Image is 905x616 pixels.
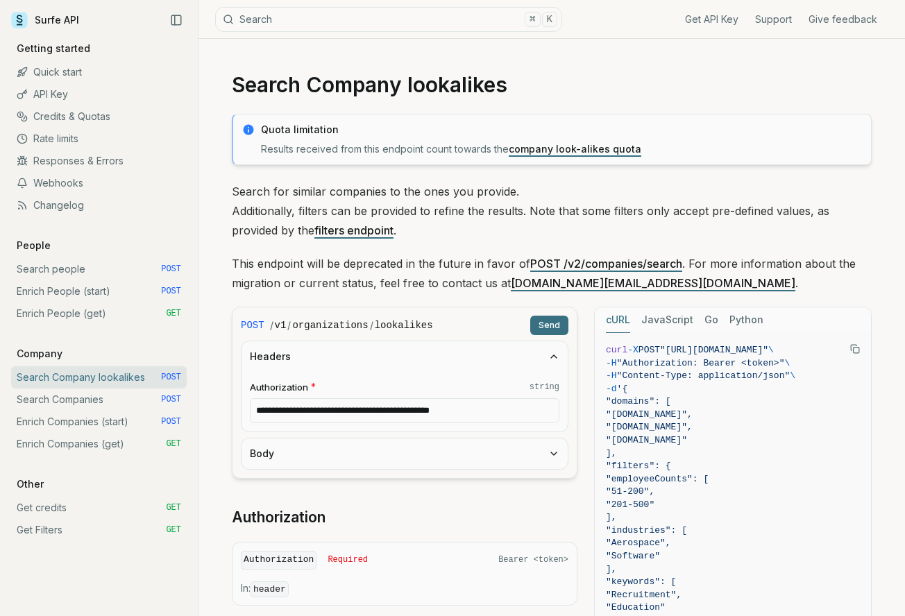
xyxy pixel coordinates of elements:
a: Enrich Companies (start) POST [11,411,187,433]
span: POST [161,264,181,275]
code: Authorization [241,551,316,570]
a: [DOMAIN_NAME][EMAIL_ADDRESS][DOMAIN_NAME] [511,276,795,290]
a: Surfe API [11,10,79,31]
button: Collapse Sidebar [166,10,187,31]
span: / [287,318,291,332]
button: Python [729,307,763,333]
a: Responses & Errors [11,150,187,172]
code: string [530,382,559,393]
button: Search⌘K [215,7,562,32]
span: \ [790,370,795,381]
p: Company [11,347,68,361]
span: / [370,318,373,332]
span: "industries": [ [606,525,687,536]
a: Search people POST [11,258,187,280]
a: Get credits GET [11,497,187,519]
p: Results received from this endpoint count towards the [261,142,863,156]
button: Copy Text [845,339,865,359]
span: POST [161,416,181,427]
span: "keywords": [ [606,576,676,587]
kbd: K [542,12,557,27]
span: ], [606,448,617,459]
button: Headers [242,341,568,372]
a: API Key [11,83,187,105]
a: Get Filters GET [11,519,187,541]
span: "Aerospace", [606,538,671,548]
span: Required [328,554,368,565]
a: Support [755,12,792,26]
span: "employeeCounts": [ [606,474,709,484]
a: Changelog [11,194,187,216]
span: GET [166,524,181,536]
p: People [11,239,56,253]
span: "domains": [ [606,396,671,407]
a: Enrich People (get) GET [11,302,187,325]
p: Getting started [11,42,96,55]
a: Search Company lookalikes POST [11,366,187,388]
span: POST [161,286,181,297]
span: POST [161,394,181,405]
span: ], [606,512,617,522]
button: Body [242,438,568,469]
span: GET [166,308,181,319]
span: \ [784,358,790,368]
span: "201-500" [606,499,654,510]
a: Enrich Companies (get) GET [11,433,187,455]
span: '{ [617,384,628,394]
span: curl [606,345,627,355]
span: POST [161,372,181,383]
span: "[URL][DOMAIN_NAME]" [660,345,768,355]
code: lookalikes [375,318,433,332]
span: GET [166,438,181,450]
span: "Education" [606,602,666,613]
a: filters endpoint [314,223,394,237]
span: "51-200", [606,486,654,497]
p: This endpoint will be deprecated in the future in favor of . For more information about the migra... [232,254,872,293]
p: In: [241,581,568,597]
p: Quota limitation [261,123,863,137]
code: header [251,581,289,597]
a: Credits & Quotas [11,105,187,128]
a: Enrich People (start) POST [11,280,187,302]
span: "filters": { [606,461,671,471]
span: "[DOMAIN_NAME]", [606,409,693,420]
a: company look-alikes quota [509,143,641,155]
span: "Content-Type: application/json" [617,370,790,381]
a: Get API Key [685,12,738,26]
a: Rate limits [11,128,187,150]
span: "Software" [606,551,660,561]
a: Give feedback [809,12,877,26]
span: POST [241,318,264,332]
p: Search for similar companies to the ones you provide. Additionally, filters can be provided to re... [232,182,872,240]
button: cURL [606,307,630,333]
span: Bearer <token> [498,554,568,565]
span: -X [627,345,638,355]
span: "[DOMAIN_NAME]", [606,422,693,432]
span: "Recruitment", [606,590,682,600]
a: POST /v2/companies/search [530,257,682,271]
code: v1 [275,318,287,332]
p: Other [11,477,49,491]
button: Send [530,316,568,335]
a: Authorization [232,508,325,527]
span: -H [606,358,617,368]
span: \ [768,345,774,355]
kbd: ⌘ [525,12,540,27]
span: "[DOMAIN_NAME]" [606,435,687,445]
span: "Authorization: Bearer <token>" [617,358,785,368]
span: -d [606,384,617,394]
a: Quick start [11,61,187,83]
a: Search Companies POST [11,388,187,411]
code: organizations [292,318,368,332]
a: Webhooks [11,172,187,194]
span: -H [606,370,617,381]
span: / [270,318,273,332]
span: ], [606,564,617,574]
span: POST [638,345,660,355]
button: JavaScript [641,307,693,333]
span: GET [166,502,181,513]
span: Authorization [250,381,308,394]
h1: Search Company lookalikes [232,72,872,97]
button: Go [704,307,718,333]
